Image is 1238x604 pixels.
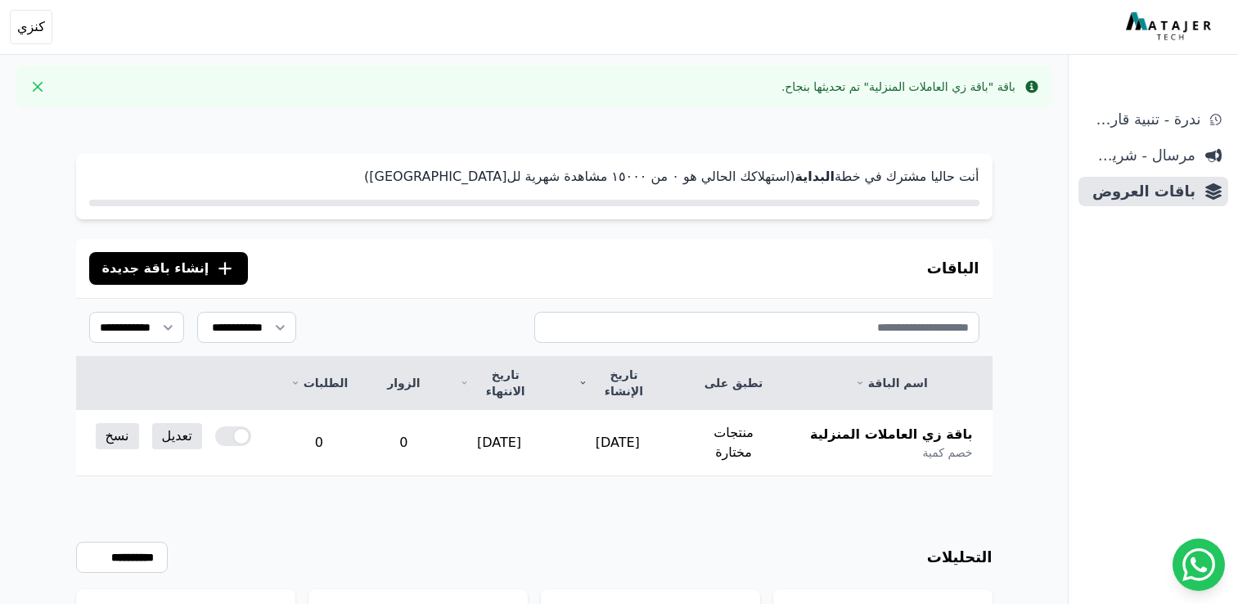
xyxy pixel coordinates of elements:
p: أنت حاليا مشترك في خطة (استهلاكك الحالي هو ۰ من ١٥۰۰۰ مشاهدة شهرية لل[GEOGRAPHIC_DATA]) [89,167,979,187]
div: باقة "باقة زي العاملات المنزلية" تم تحديثها بنجاح. [781,79,1015,95]
td: 0 [271,410,367,476]
img: MatajerTech Logo [1126,12,1215,42]
a: تاريخ الإنشاء [578,367,657,399]
span: خصم كمية [922,444,972,461]
td: 0 [367,410,439,476]
th: الزوار [367,357,439,410]
a: نسخ [96,423,139,449]
h3: التحليلات [927,546,993,569]
strong: البداية [795,169,834,184]
button: كنزي [10,10,52,44]
td: [DATE] [440,410,559,476]
span: ندرة - تنبية قارب علي النفاذ [1085,108,1200,131]
span: باقات العروض [1085,180,1195,203]
span: إنشاء باقة جديدة [102,259,209,278]
td: منتجات مختارة [677,410,790,476]
a: تعديل [152,423,202,449]
button: إنشاء باقة جديدة [89,252,249,285]
a: الطلبات [290,375,348,391]
th: تطبق على [677,357,790,410]
span: باقة زي العاملات المنزلية [810,425,972,444]
span: كنزي [17,17,45,37]
td: [DATE] [559,410,677,476]
a: اسم الباقة [810,375,972,391]
a: تاريخ الانتهاء [460,367,539,399]
button: Close [25,74,51,100]
span: مرسال - شريط دعاية [1085,144,1195,167]
h3: الباقات [927,257,979,280]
